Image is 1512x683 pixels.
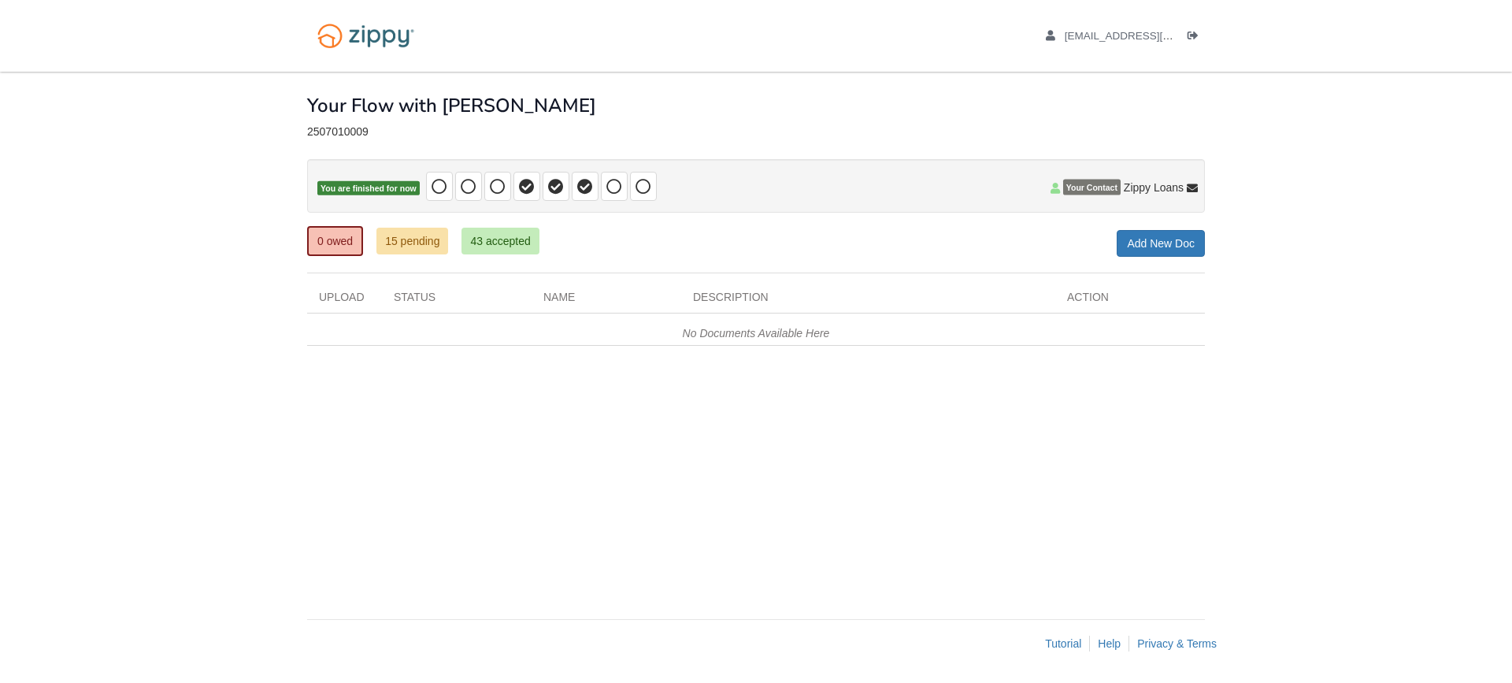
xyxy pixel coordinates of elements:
[1063,180,1121,195] span: Your Contact
[681,289,1055,313] div: Description
[307,16,424,56] img: Logo
[461,228,539,254] a: 43 accepted
[1045,637,1081,650] a: Tutorial
[1055,289,1205,313] div: Action
[1188,30,1205,46] a: Log out
[1124,180,1184,195] span: Zippy Loans
[683,327,830,340] em: No Documents Available Here
[1098,637,1121,650] a: Help
[1065,30,1245,42] span: taniajackson811@gmail.com
[307,95,596,116] h1: Your Flow with [PERSON_NAME]
[382,289,532,313] div: Status
[307,289,382,313] div: Upload
[307,125,1205,139] div: 2507010009
[307,226,363,256] a: 0 owed
[1046,30,1245,46] a: edit profile
[376,228,448,254] a: 15 pending
[1137,637,1217,650] a: Privacy & Terms
[317,181,420,196] span: You are finished for now
[532,289,681,313] div: Name
[1117,230,1205,257] a: Add New Doc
